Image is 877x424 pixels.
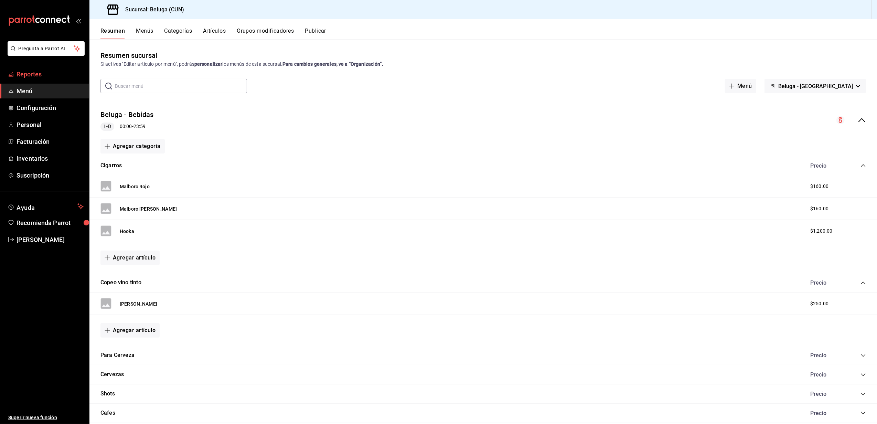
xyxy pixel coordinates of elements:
span: L-D [101,123,114,130]
button: Para Cerveza [100,351,135,359]
a: Pregunta a Parrot AI [5,50,85,57]
button: Cafes [100,409,115,417]
span: Sugerir nueva función [8,414,84,421]
button: [PERSON_NAME] [120,300,157,307]
span: $1,200.00 [810,227,832,235]
span: $160.00 [810,183,828,190]
span: Recomienda Parrot [17,218,84,227]
button: Beluga - [GEOGRAPHIC_DATA] [764,79,866,93]
div: navigation tabs [100,28,877,39]
button: collapse-category-row [860,353,866,358]
div: Precio [803,162,847,169]
span: Suscripción [17,171,84,180]
div: Precio [803,352,847,359]
button: Hooka [120,228,134,235]
button: Cigarros [100,162,122,170]
strong: personalizar [194,61,223,67]
button: Publicar [305,28,326,39]
div: Resumen sucursal [100,50,157,61]
button: collapse-category-row [860,163,866,168]
span: Inventarios [17,154,84,163]
span: Pregunta a Parrot AI [19,45,74,52]
button: Resumen [100,28,125,39]
input: Buscar menú [115,79,247,93]
button: Pregunta a Parrot AI [8,41,85,56]
button: collapse-category-row [860,410,866,416]
span: Beluga - [GEOGRAPHIC_DATA] [778,83,853,89]
span: $160.00 [810,205,828,212]
span: Personal [17,120,84,129]
button: Menú [725,79,756,93]
button: Menús [136,28,153,39]
span: Configuración [17,103,84,113]
div: Precio [803,279,847,286]
button: Agregar categoría [100,139,165,153]
button: Agregar artículo [100,251,160,265]
h3: Sucursal: Beluga (CUN) [120,6,184,14]
span: [PERSON_NAME] [17,235,84,244]
button: Categorías [164,28,192,39]
div: Precio [803,371,847,378]
div: Precio [803,391,847,397]
button: Malboro Rojo [120,183,150,190]
span: Menú [17,86,84,96]
button: collapse-category-row [860,280,866,286]
span: Ayuda [17,202,75,211]
span: Facturación [17,137,84,146]
span: Reportes [17,70,84,79]
div: Si activas ‘Editar artículo por menú’, podrás los menús de esta sucursal. [100,61,866,68]
button: open_drawer_menu [76,18,81,23]
button: Grupos modificadores [237,28,294,39]
strong: Para cambios generales, ve a “Organización”. [282,61,383,67]
button: collapse-category-row [860,391,866,397]
button: Agregar artículo [100,323,160,338]
button: collapse-category-row [860,372,866,378]
button: Beluga - Bebidas [100,110,153,120]
button: Copeo vino tinto [100,279,141,287]
span: $250.00 [810,300,828,307]
button: Shots [100,390,115,398]
div: collapse-menu-row [89,104,877,136]
button: Artículos [203,28,226,39]
div: Precio [803,410,847,416]
div: 00:00 - 23:59 [100,123,153,131]
button: Cervezas [100,371,124,379]
button: Malboro [PERSON_NAME] [120,205,177,212]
